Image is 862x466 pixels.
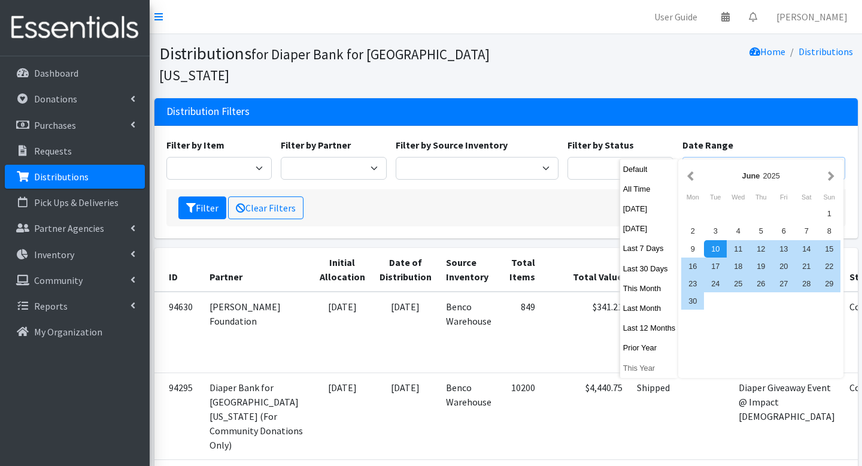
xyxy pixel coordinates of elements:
button: Last 12 Months [620,319,679,337]
td: 94295 [154,373,202,459]
div: 9 [681,240,704,258]
div: 1 [818,205,840,222]
div: 20 [772,258,795,275]
h1: Distributions [159,43,502,84]
div: 29 [818,275,840,292]
button: [DATE] [620,220,679,237]
th: Date of Distribution [372,248,439,292]
div: 7 [795,222,818,240]
td: Diaper Bank for [GEOGRAPHIC_DATA][US_STATE] (For Community Donations Only) [202,373,312,459]
img: HumanEssentials [5,8,145,48]
a: User Guide [645,5,707,29]
a: Pick Ups & Deliveries [5,190,145,214]
div: 8 [818,222,840,240]
div: 22 [818,258,840,275]
div: 21 [795,258,818,275]
a: Requests [5,139,145,163]
th: Partner [202,248,312,292]
a: Reports [5,294,145,318]
p: Distributions [34,171,89,183]
td: 849 [499,292,542,373]
div: Sunday [818,189,840,205]
button: Filter [178,196,226,219]
td: [PERSON_NAME] Foundation [202,292,312,373]
div: 2 [681,222,704,240]
th: Total Items [499,248,542,292]
a: Community [5,268,145,292]
a: Donations [5,87,145,111]
div: 27 [772,275,795,292]
div: 16 [681,258,704,275]
button: Last 30 Days [620,260,679,277]
div: 26 [749,275,772,292]
td: [DATE] [372,373,439,459]
a: Distributions [5,165,145,189]
p: My Organization [34,326,102,338]
button: [DATE] [620,200,679,217]
td: $341.21 [542,292,630,373]
button: This Year [620,359,679,377]
button: Last 7 Days [620,240,679,257]
p: Dashboard [34,67,78,79]
a: Purchases [5,113,145,137]
button: Default [620,161,679,178]
label: Date Range [682,138,733,152]
div: 28 [795,275,818,292]
div: 30 [681,292,704,310]
div: Saturday [795,189,818,205]
a: Clear Filters [228,196,303,219]
p: Donations [34,93,77,105]
div: 13 [772,240,795,258]
td: [DATE] [372,292,439,373]
a: Home [749,46,785,58]
a: Distributions [799,46,853,58]
th: Initial Allocation [312,248,372,292]
p: Reports [34,300,68,312]
button: Prior Year [620,339,679,356]
button: This Month [620,280,679,297]
td: Benco Warehouse [439,292,499,373]
div: 6 [772,222,795,240]
div: 24 [704,275,727,292]
a: My Organization [5,320,145,344]
p: Pick Ups & Deliveries [34,196,119,208]
p: Requests [34,145,72,157]
p: Community [34,274,83,286]
span: 2025 [763,171,779,180]
th: Source Inventory [439,248,499,292]
p: Purchases [34,119,76,131]
div: 17 [704,258,727,275]
strong: June [742,171,760,180]
label: Filter by Partner [281,138,351,152]
div: 4 [727,222,749,240]
a: Dashboard [5,61,145,85]
div: Thursday [749,189,772,205]
div: 14 [795,240,818,258]
div: 19 [749,258,772,275]
td: 94630 [154,292,202,373]
td: 10200 [499,373,542,459]
label: Filter by Item [166,138,224,152]
td: Benco Warehouse [439,373,499,459]
div: 18 [727,258,749,275]
td: $4,440.75 [542,373,630,459]
div: Monday [681,189,704,205]
th: Total Value [542,248,630,292]
td: [DATE] [312,373,372,459]
label: Filter by Source Inventory [396,138,508,152]
div: Wednesday [727,189,749,205]
a: Partner Agencies [5,216,145,240]
td: Diaper Giveaway Event @ Impact [DEMOGRAPHIC_DATA] [732,373,842,459]
div: 25 [727,275,749,292]
div: 15 [818,240,840,258]
div: 23 [681,275,704,292]
td: [DATE] [312,292,372,373]
a: Inventory [5,243,145,267]
td: Shipped [630,373,679,459]
div: 12 [749,240,772,258]
div: 5 [749,222,772,240]
div: Tuesday [704,189,727,205]
h3: Distribution Filters [166,105,250,118]
div: 11 [727,240,749,258]
div: 10 [704,240,727,258]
